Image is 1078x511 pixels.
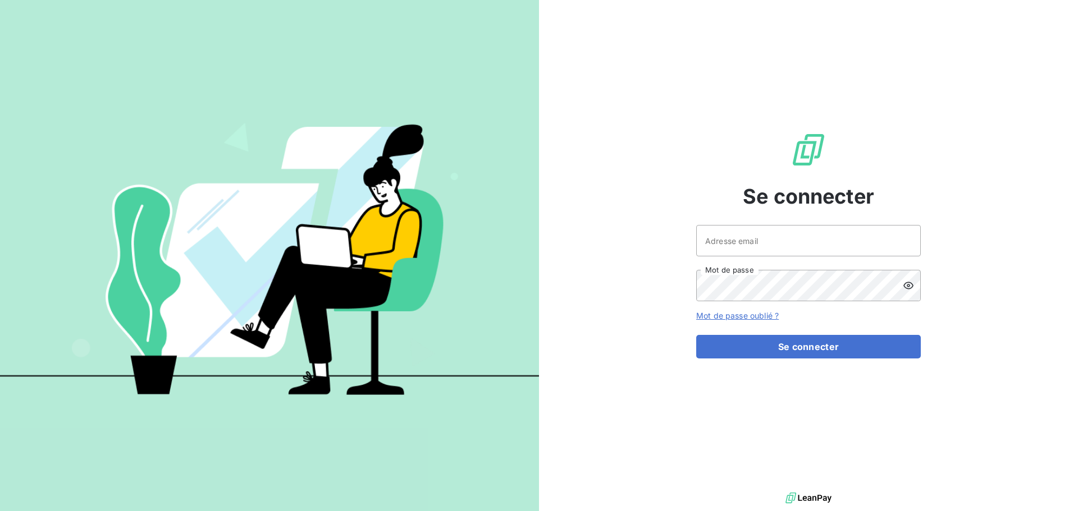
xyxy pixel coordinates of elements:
span: Se connecter [743,181,874,211]
button: Se connecter [696,335,921,358]
a: Mot de passe oublié ? [696,311,779,320]
input: placeholder [696,225,921,256]
img: logo [785,490,832,507]
img: Logo LeanPay [791,132,826,168]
